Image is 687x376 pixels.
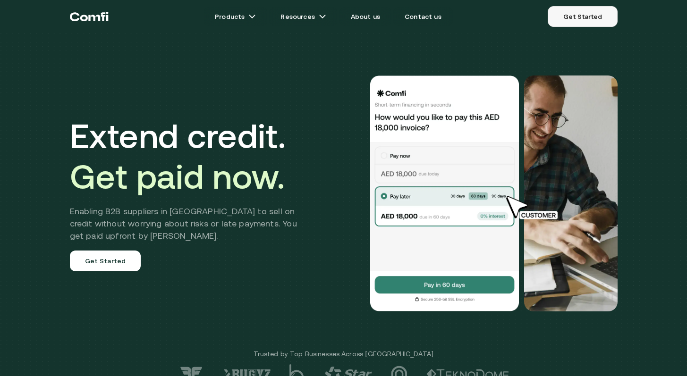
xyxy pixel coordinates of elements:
[393,7,453,26] a: Contact us
[70,2,109,31] a: Return to the top of the Comfi home page
[524,75,618,311] img: Would you like to pay this AED 18,000.00 invoice?
[319,13,326,20] img: arrow icons
[204,7,267,26] a: Productsarrow icons
[269,7,337,26] a: Resourcesarrow icons
[369,75,520,311] img: Would you like to pay this AED 18,000.00 invoice?
[548,6,617,27] a: Get Started
[70,251,141,271] a: Get Started
[339,7,391,26] a: About us
[70,157,285,196] span: Get paid now.
[248,13,256,20] img: arrow icons
[500,194,568,221] img: cursor
[70,205,311,242] h2: Enabling B2B suppliers in [GEOGRAPHIC_DATA] to sell on credit without worrying about risks or lat...
[70,116,311,197] h1: Extend credit.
